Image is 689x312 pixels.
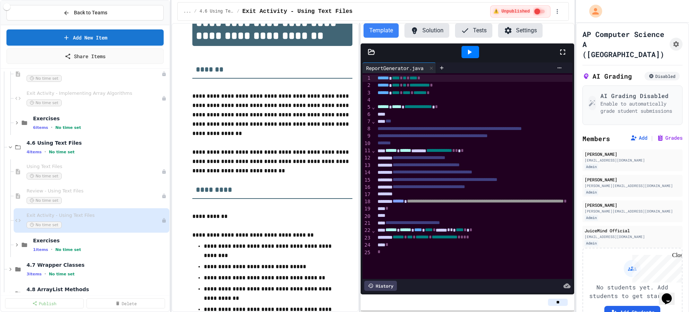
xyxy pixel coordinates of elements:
div: 23 [362,234,371,242]
div: 24 [362,242,371,249]
div: 3 [362,89,371,97]
div: Disabled [645,72,680,80]
button: Add [630,134,647,141]
p: No students yet. Add students to get started! [589,283,676,300]
div: 4 [362,97,371,104]
span: Exercises [33,115,168,122]
button: Settings [498,23,543,38]
span: No time set [27,99,62,106]
div: 22 [362,227,371,234]
div: 6 [362,111,371,118]
span: Fold line [371,104,375,110]
span: 6 items [33,125,48,130]
iframe: chat widget [659,283,682,305]
button: Tests [455,23,492,38]
div: [PERSON_NAME] [585,151,680,157]
div: 14 [362,169,371,176]
div: 21 [362,220,371,227]
div: 7 [362,118,371,125]
button: Grades [657,134,683,141]
span: / [194,9,197,14]
span: No time set [55,247,81,252]
div: [EMAIL_ADDRESS][DOMAIN_NAME] [585,234,680,239]
span: No time set [49,150,75,154]
button: Solution [404,23,449,38]
span: 4.8 ArrayList Methods [27,286,168,293]
div: 5 [362,104,371,111]
div: Unpublished [161,96,167,101]
span: 1 items [33,247,48,252]
div: 25 [362,249,371,256]
div: 8 [362,125,371,132]
span: 4.6 Using Text Files [27,140,168,146]
div: Unpublished [161,71,167,76]
div: 15 [362,177,371,184]
div: 1 [362,75,371,82]
a: Publish [5,298,84,308]
div: 11 [362,147,371,154]
div: 17 [362,191,371,198]
div: 10 [362,140,371,147]
div: Admin [585,189,598,195]
span: • [51,247,52,252]
div: Admin [585,164,598,170]
div: 16 [362,184,371,191]
div: Admin [585,215,598,221]
span: Exercises [33,237,168,244]
button: Back to Teams [6,5,164,20]
div: 20 [362,213,371,220]
span: • [44,271,46,277]
a: Add New Item [6,29,164,46]
div: Unpublished [161,169,167,174]
span: No time set [27,75,62,82]
span: 4 items [27,150,42,154]
div: My Account [582,3,604,19]
div: [PERSON_NAME][EMAIL_ADDRESS][DOMAIN_NAME] [585,209,680,214]
span: Fold line [371,118,375,124]
div: ⚠️ Students cannot see this content! Click the toggle to publish it and make it visible to your c... [490,5,550,18]
span: 4.7 Wrapper Classes [27,262,168,268]
button: Assignment Settings [670,38,683,51]
div: [EMAIL_ADDRESS][DOMAIN_NAME] [585,158,680,163]
div: 19 [362,205,371,213]
p: Enable to automatically grade student submissions [600,100,676,115]
div: 12 [362,154,371,162]
span: 4.6 Using Text Files [200,9,234,14]
div: Unpublished [161,218,167,223]
h3: AI Grading Disabled [600,92,676,100]
span: ⚠️ Unpublished [493,9,530,14]
div: 13 [362,162,371,169]
h2: Members [582,134,610,144]
div: 9 [362,132,371,140]
div: Chat with us now!Close [3,3,50,46]
div: [PERSON_NAME][EMAIL_ADDRESS][DOMAIN_NAME] [585,183,680,188]
span: No time set [55,125,81,130]
a: Delete [86,298,165,308]
span: Using Text Files [27,164,161,170]
span: • [44,149,46,155]
span: No time set [27,173,62,180]
span: Back to Teams [74,9,107,17]
div: JuiceMind Official [585,227,680,234]
div: Unpublished [161,194,167,199]
span: • [51,125,52,130]
div: [PERSON_NAME] [585,202,680,208]
span: Exit Activity - Using Text Files [27,213,161,219]
div: Admin [585,240,598,246]
h2: AI Grading [582,71,632,81]
span: No time set [27,197,62,204]
span: Review - Using Text Files [27,188,161,194]
div: History [364,281,397,291]
span: ... [183,9,191,14]
div: 2 [362,82,371,89]
div: ReportGenerator.java [362,64,427,72]
a: Share Items [6,48,164,64]
span: / [237,9,239,14]
span: | [650,134,654,142]
span: Exit Activity - Implementing Array Algorithms [27,90,161,97]
span: 3 items [27,272,42,276]
h1: AP Computer Science A ([GEOGRAPHIC_DATA]) [582,29,667,59]
iframe: chat widget [629,252,682,283]
span: Fold line [371,228,375,233]
span: No time set [49,272,75,276]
